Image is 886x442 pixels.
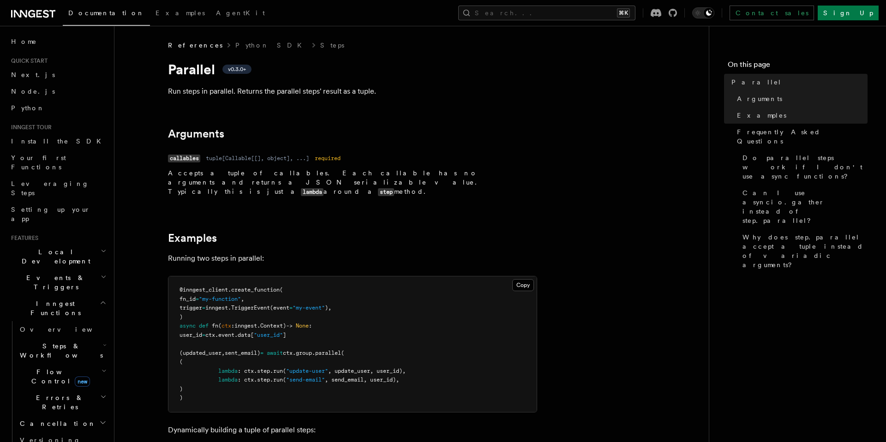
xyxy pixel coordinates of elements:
[16,364,108,389] button: Flow Controlnew
[737,94,782,103] span: Arguments
[216,9,265,17] span: AgentKit
[180,394,183,401] span: )
[273,376,283,383] span: run
[16,367,102,386] span: Flow Control
[286,376,325,383] span: "send-email"
[7,299,100,317] span: Inngest Functions
[168,155,200,162] code: callables
[238,368,273,374] span: : ctx.step.
[296,350,312,356] span: group
[180,386,183,392] span: )
[315,155,341,162] dd: required
[238,376,273,383] span: : ctx.step.
[11,104,45,112] span: Python
[16,321,108,338] a: Overview
[20,326,115,333] span: Overview
[737,111,786,120] span: Examples
[283,376,286,383] span: (
[156,9,205,17] span: Examples
[731,78,782,87] span: Parallel
[739,185,868,229] a: Can I use asyncio.gather instead of step.parallel?
[378,188,394,196] code: step
[168,127,224,140] a: Arguments
[180,332,202,338] span: user_id
[315,350,341,356] span: parallel
[196,296,199,302] span: =
[309,323,312,329] span: :
[210,3,270,25] a: AgentKit
[63,3,150,26] a: Documentation
[617,8,630,18] kbd: ⌘K
[7,33,108,50] a: Home
[739,229,868,273] a: Why does step.parallel accept a tuple instead of variadic arguments?
[11,154,66,171] span: Your first Functions
[7,247,101,266] span: Local Development
[168,424,537,436] p: Dynamically building a tuple of parallel steps:
[733,124,868,149] a: Frequently Asked Questions
[7,234,38,242] span: Features
[180,358,183,365] span: (
[238,332,251,338] span: data
[296,323,309,329] span: None
[692,7,714,18] button: Toggle dark mode
[7,100,108,116] a: Python
[206,155,309,162] dd: tuple[Callable[[], object], ...]
[218,376,238,383] span: lambda
[180,305,202,311] span: trigger
[341,350,344,356] span: (
[7,57,48,65] span: Quick start
[168,252,537,265] p: Running two steps in parallel:
[7,66,108,83] a: Next.js
[286,368,328,374] span: "update-user"
[7,201,108,227] a: Setting up your app
[180,350,221,356] span: (updated_user
[231,323,234,329] span: :
[7,124,52,131] span: Inngest tour
[180,323,196,329] span: async
[16,415,108,432] button: Cancellation
[7,244,108,269] button: Local Development
[75,376,90,387] span: new
[283,350,293,356] span: ctx
[202,305,205,311] span: =
[231,287,280,293] span: create_function
[742,153,868,181] span: Do parallel steps work if I don't use async functions?
[199,296,241,302] span: "my-function"
[7,269,108,295] button: Events & Triggers
[733,90,868,107] a: Arguments
[257,323,260,329] span: .
[293,305,325,311] span: "my-event"
[16,389,108,415] button: Errors & Retries
[221,323,231,329] span: ctx
[254,332,283,338] span: "user_id"
[267,350,283,356] span: await
[205,305,231,311] span: inngest.
[283,332,286,338] span: ]
[280,287,283,293] span: (
[168,41,222,50] span: References
[728,59,868,74] h4: On this page
[7,295,108,321] button: Inngest Functions
[228,287,231,293] span: .
[293,350,296,356] span: .
[231,305,270,311] span: TriggerEvent
[270,305,289,311] span: (event
[228,66,246,73] span: v0.3.0+
[739,149,868,185] a: Do parallel steps work if I don't use async functions?
[11,88,55,95] span: Node.js
[168,168,522,197] p: Accepts a tuple of callables. Each callable has no arguments and returns a JSON serializable valu...
[328,368,406,374] span: , update_user, user_id),
[7,273,101,292] span: Events & Triggers
[730,6,814,20] a: Contact sales
[199,323,209,329] span: def
[7,133,108,149] a: Install the SDK
[180,287,228,293] span: @inngest_client
[241,296,244,302] span: ,
[150,3,210,25] a: Examples
[7,175,108,201] a: Leveraging Steps
[737,127,868,146] span: Frequently Asked Questions
[742,233,868,269] span: Why does step.parallel accept a tuple instead of variadic arguments?
[234,332,238,338] span: .
[11,206,90,222] span: Setting up your app
[180,296,196,302] span: fn_id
